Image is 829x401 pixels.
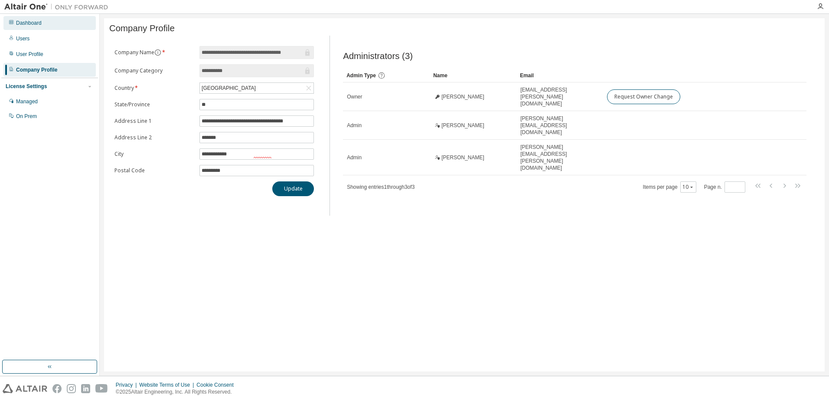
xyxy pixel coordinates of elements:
[16,20,42,26] div: Dashboard
[16,98,38,105] div: Managed
[343,51,413,61] span: Administrators (3)
[16,66,57,73] div: Company Profile
[347,154,362,161] span: Admin
[109,23,175,33] span: Company Profile
[116,381,139,388] div: Privacy
[95,384,108,393] img: youtube.svg
[520,69,600,82] div: Email
[347,184,414,190] span: Showing entries 1 through 3 of 3
[520,86,599,107] span: [EMAIL_ADDRESS][PERSON_NAME][DOMAIN_NAME]
[114,118,194,125] label: Address Line 1
[682,184,694,191] button: 10
[441,122,484,129] span: [PERSON_NAME]
[441,154,484,161] span: [PERSON_NAME]
[114,167,194,174] label: Postal Code
[16,35,29,42] div: Users
[154,49,161,56] button: information
[200,83,313,93] div: [GEOGRAPHIC_DATA]
[114,85,194,92] label: Country
[16,51,43,58] div: User Profile
[704,181,745,193] span: Page n.
[272,181,314,196] button: Update
[196,381,238,388] div: Cookie Consent
[347,122,362,129] span: Admin
[67,384,76,393] img: instagram.svg
[114,67,194,74] label: Company Category
[607,89,680,104] button: Request Owner Change
[200,83,257,93] div: [GEOGRAPHIC_DATA]
[520,144,599,171] span: [PERSON_NAME][EMAIL_ADDRESS][PERSON_NAME][DOMAIN_NAME]
[6,83,47,90] div: License Settings
[433,69,513,82] div: Name
[114,134,194,141] label: Address Line 2
[520,115,599,136] span: [PERSON_NAME][EMAIL_ADDRESS][DOMAIN_NAME]
[81,384,90,393] img: linkedin.svg
[114,151,194,158] label: City
[643,181,696,193] span: Items per page
[116,388,239,396] p: © 2025 Altair Engineering, Inc. All Rights Reserved.
[114,101,194,108] label: State/Province
[347,93,362,100] span: Owner
[3,384,47,393] img: altair_logo.svg
[139,381,196,388] div: Website Terms of Use
[16,113,37,120] div: On Prem
[52,384,62,393] img: facebook.svg
[114,49,194,56] label: Company Name
[441,93,484,100] span: [PERSON_NAME]
[346,72,376,79] span: Admin Type
[4,3,113,11] img: Altair One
